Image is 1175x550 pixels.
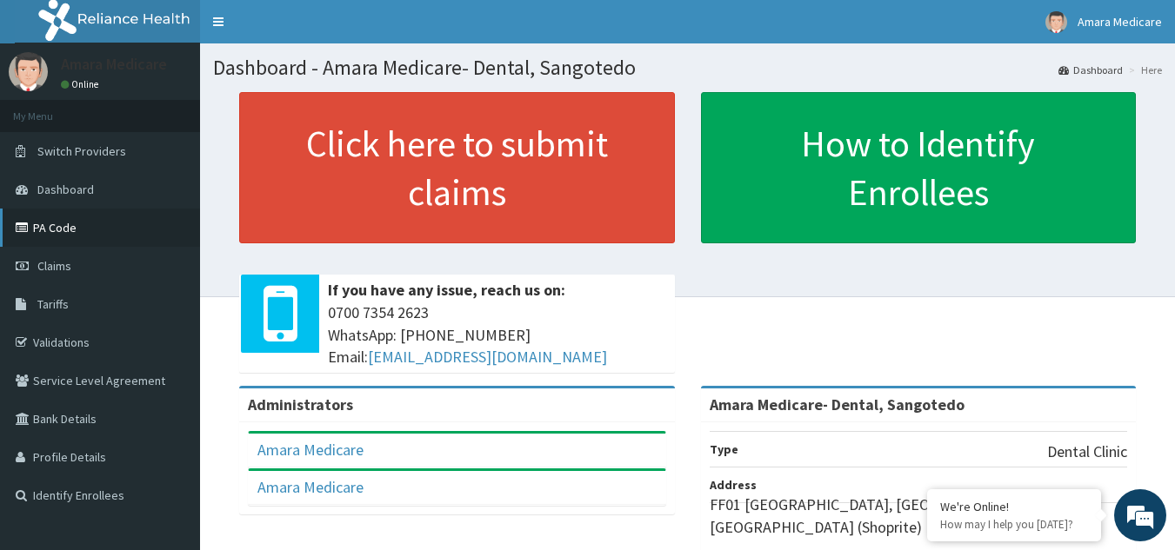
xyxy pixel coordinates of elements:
strong: Amara Medicare- Dental, Sangotedo [710,394,965,414]
img: User Image [1045,11,1067,33]
span: Tariffs [37,296,69,312]
a: Dashboard [1058,63,1123,77]
a: Click here to submit claims [239,92,675,243]
a: Online [61,78,103,90]
a: [EMAIL_ADDRESS][DOMAIN_NAME] [368,347,607,367]
span: Amara Medicare [1078,14,1162,30]
p: FF01 [GEOGRAPHIC_DATA], [GEOGRAPHIC_DATA], [GEOGRAPHIC_DATA] (Shoprite) Road, Sangotedo [710,494,1128,538]
li: Here [1125,63,1162,77]
div: Chat with us now [90,97,292,120]
a: Amara Medicare [257,440,364,460]
img: User Image [9,52,48,91]
h1: Dashboard - Amara Medicare- Dental, Sangotedo [213,56,1162,79]
b: Type [710,441,738,457]
span: Claims [37,258,71,274]
span: Switch Providers [37,143,126,159]
span: Dashboard [37,182,94,197]
p: How may I help you today? [940,517,1088,532]
img: d_794563401_company_1708531726252_794563401 [32,87,70,130]
span: 0700 7354 2623 WhatsApp: [PHONE_NUMBER] Email: [328,302,666,368]
a: Amara Medicare [257,477,364,497]
span: We're online! [101,164,240,340]
p: Dental Clinic [1047,441,1127,463]
p: Amara Medicare [61,56,167,72]
b: Administrators [248,394,353,414]
textarea: Type your message and hit 'Enter' [9,366,331,427]
b: Address [710,477,757,493]
div: Minimize live chat window [285,9,327,50]
div: We're Online! [940,499,1088,514]
b: If you have any issue, reach us on: [328,280,565,300]
a: How to Identify Enrollees [701,92,1137,243]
